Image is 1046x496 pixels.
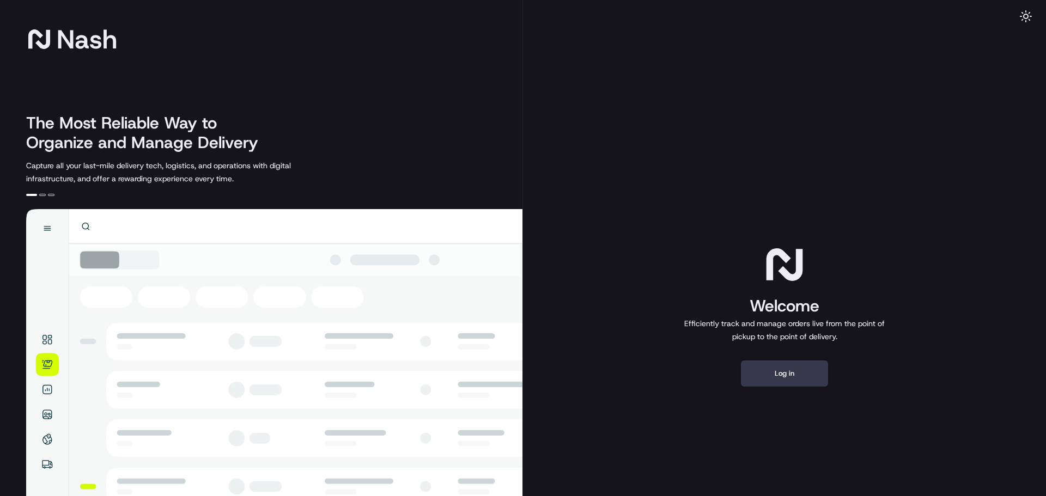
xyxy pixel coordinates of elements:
[26,159,340,185] p: Capture all your last-mile delivery tech, logistics, and operations with digital infrastructure, ...
[57,28,117,50] span: Nash
[26,113,270,152] h2: The Most Reliable Way to Organize and Manage Delivery
[680,295,889,317] h1: Welcome
[680,317,889,343] p: Efficiently track and manage orders live from the point of pickup to the point of delivery.
[741,360,828,387] button: Log in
